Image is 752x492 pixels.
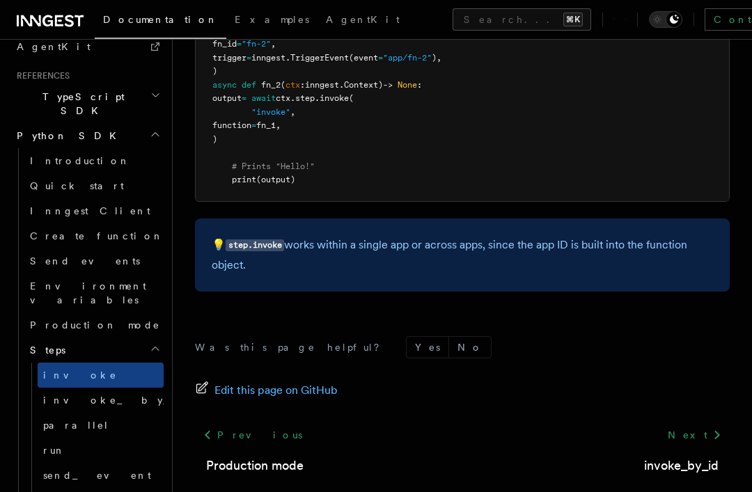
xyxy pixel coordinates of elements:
span: Documentation [103,14,218,25]
span: output [212,93,242,103]
a: invoke_by_id [38,388,164,413]
a: send_event [38,463,164,488]
a: AgentKit [318,4,408,38]
a: parallel [38,413,164,438]
a: invoke_by_id [644,456,719,475]
span: . [315,93,320,103]
span: Create function [30,230,164,241]
span: ), [432,53,441,63]
span: AgentKit [17,41,91,52]
span: : [300,80,305,90]
span: , [290,107,295,117]
span: parallel [43,420,109,431]
span: "invoke" [251,107,290,117]
span: invoke_by_id [43,395,206,406]
span: def [242,80,256,90]
button: Steps [24,338,164,363]
span: , [271,39,276,49]
span: function [212,120,251,130]
span: . [290,93,295,103]
span: async [212,80,237,90]
span: Examples [235,14,309,25]
span: = [242,93,246,103]
button: Toggle dark mode [649,11,682,28]
span: Quick start [30,180,124,191]
span: step [295,93,315,103]
button: No [449,337,491,358]
span: invoke [320,93,349,103]
a: Introduction [24,148,164,173]
a: Production mode [206,456,304,475]
code: step.invoke [226,239,284,251]
a: Send events [24,248,164,273]
span: Context) [344,80,383,90]
span: Edit this page on GitHub [214,381,338,400]
button: TypeScript SDK [11,84,164,123]
span: Steps [24,343,65,357]
a: Inngest Client [24,198,164,223]
span: TriggerEvent [290,53,349,63]
span: ( [281,80,285,90]
a: Edit this page on GitHub [195,381,338,400]
span: (event [349,53,378,63]
span: inngest. [251,53,290,63]
span: Python SDK [11,129,125,143]
span: Send events [30,255,140,267]
span: "fn-2" [242,39,271,49]
span: print [232,175,256,184]
kbd: ⌘K [563,13,583,26]
span: ctx [285,80,300,90]
a: Previous [195,422,310,447]
span: Production mode [30,319,160,331]
span: AgentKit [326,14,400,25]
span: ( [349,93,354,103]
span: send_event [43,470,151,481]
a: Quick start [24,173,164,198]
span: (output) [256,175,295,184]
a: invoke [38,363,164,388]
span: ctx [276,93,290,103]
span: invoke [43,370,117,381]
span: = [237,39,242,49]
a: AgentKit [11,34,164,59]
button: Search...⌘K [453,8,591,31]
span: . [339,80,344,90]
span: References [11,70,70,81]
span: = [378,53,383,63]
a: Examples [226,4,318,38]
a: run [38,438,164,463]
a: Next [659,422,730,447]
span: ) [212,66,217,76]
span: "app/fn-2" [383,53,432,63]
a: Environment variables [24,273,164,312]
span: Inngest Client [30,205,150,216]
p: 💡 works within a single app or across apps, since the app ID is built into the function object. [212,235,713,275]
span: : [417,80,422,90]
span: = [246,53,251,63]
span: Introduction [30,155,130,166]
button: Yes [407,337,448,358]
span: trigger [212,53,246,63]
a: Create function [24,223,164,248]
span: # Prints "Hello!" [232,161,315,171]
span: run [43,445,65,456]
span: inngest [305,80,339,90]
span: None [398,80,417,90]
a: Documentation [95,4,226,39]
span: -> [383,80,393,90]
a: Production mode [24,312,164,338]
span: fn_2 [261,80,281,90]
span: ) [212,134,217,144]
button: Python SDK [11,123,164,148]
p: Was this page helpful? [195,340,389,354]
span: fn_id [212,39,237,49]
span: TypeScript SDK [11,90,150,118]
span: = [251,120,256,130]
span: Environment variables [30,280,146,305]
span: await [251,93,276,103]
span: fn_1, [256,120,281,130]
